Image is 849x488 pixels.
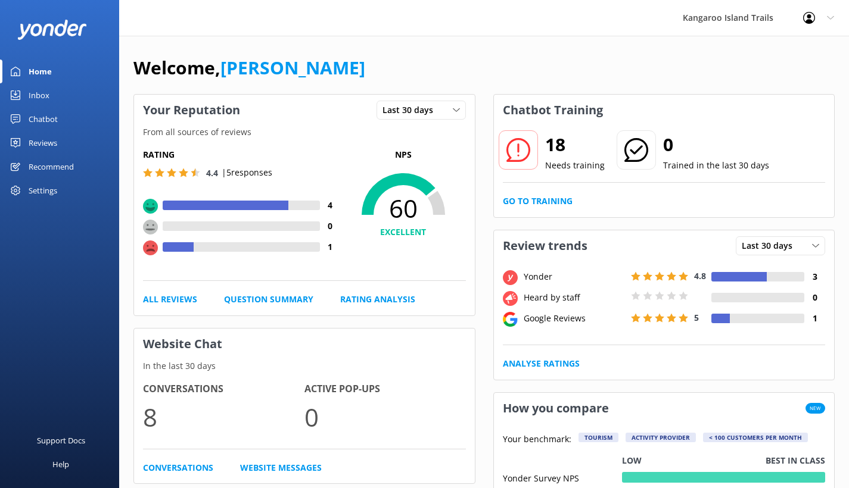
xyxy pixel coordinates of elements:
div: < 100 customers per month [703,433,808,442]
h4: 3 [804,270,825,283]
div: Inbox [29,83,49,107]
h3: Review trends [494,230,596,261]
p: Needs training [545,159,605,172]
p: Best in class [766,454,825,467]
h1: Welcome, [133,54,365,82]
a: All Reviews [143,293,197,306]
div: Support Docs [37,428,85,452]
h4: Conversations [143,381,304,397]
span: 60 [341,193,466,223]
h3: Website Chat [134,329,475,359]
a: Conversations [143,461,213,474]
div: Recommend [29,155,74,179]
a: [PERSON_NAME] [220,55,365,80]
p: From all sources of reviews [134,126,475,139]
h4: 0 [804,291,825,304]
div: Heard by staff [521,291,628,304]
h3: Your Reputation [134,95,249,126]
span: Last 30 days [382,104,440,117]
h3: Chatbot Training [494,95,612,126]
p: NPS [341,148,466,161]
a: Question Summary [224,293,313,306]
h4: Active Pop-ups [304,381,466,397]
span: 4.4 [206,167,218,179]
h4: 0 [320,220,341,233]
h4: 1 [804,312,825,325]
span: 4.8 [694,270,706,281]
span: Last 30 days [742,239,800,252]
div: Help [52,452,69,476]
h3: How you compare [494,393,618,424]
a: Analyse Ratings [503,357,580,370]
p: | 5 responses [222,166,272,179]
a: Go to Training [503,195,573,208]
span: New [806,403,825,414]
p: 0 [304,397,466,437]
h5: Rating [143,148,341,161]
h2: 0 [663,130,769,159]
a: Rating Analysis [340,293,415,306]
img: yonder-white-logo.png [18,20,86,39]
p: Low [622,454,642,467]
div: Google Reviews [521,312,628,325]
div: Tourism [579,433,618,442]
h4: EXCELLENT [341,226,466,239]
p: Trained in the last 30 days [663,159,769,172]
div: Yonder Survey NPS [503,472,622,483]
div: Reviews [29,131,57,155]
span: 5 [694,312,699,323]
p: Your benchmark: [503,433,571,447]
div: Chatbot [29,107,58,131]
div: Settings [29,179,57,202]
div: Activity Provider [626,433,696,442]
div: Yonder [521,270,628,283]
div: Home [29,60,52,83]
p: In the last 30 days [134,359,475,373]
h2: 18 [545,130,605,159]
h4: 1 [320,240,341,254]
h4: 4 [320,199,341,212]
a: Website Messages [240,461,322,474]
p: 8 [143,397,304,437]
